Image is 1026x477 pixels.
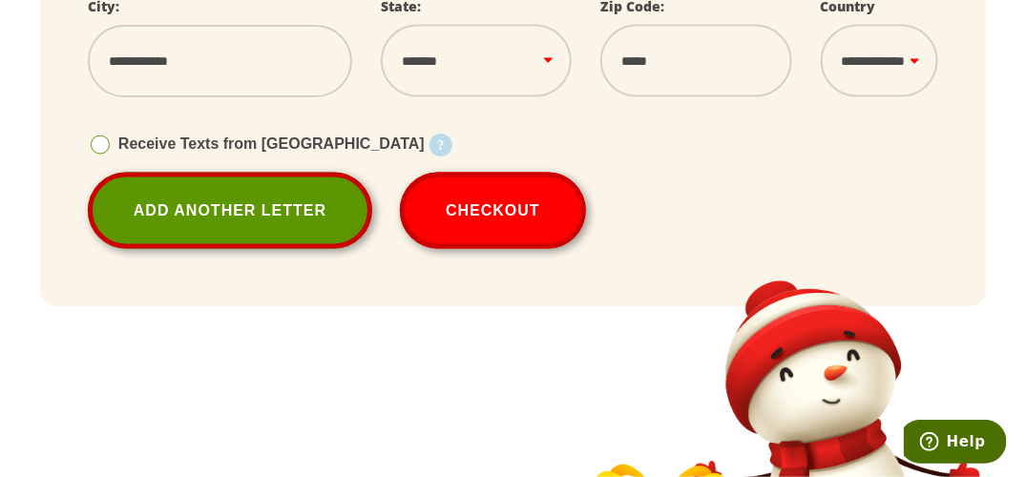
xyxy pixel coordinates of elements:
[88,173,372,249] a: Add Another Letter
[400,173,586,249] button: Checkout
[118,135,425,152] span: Receive Texts from [GEOGRAPHIC_DATA]
[904,420,1007,467] iframe: Opens a widget where you can find more information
